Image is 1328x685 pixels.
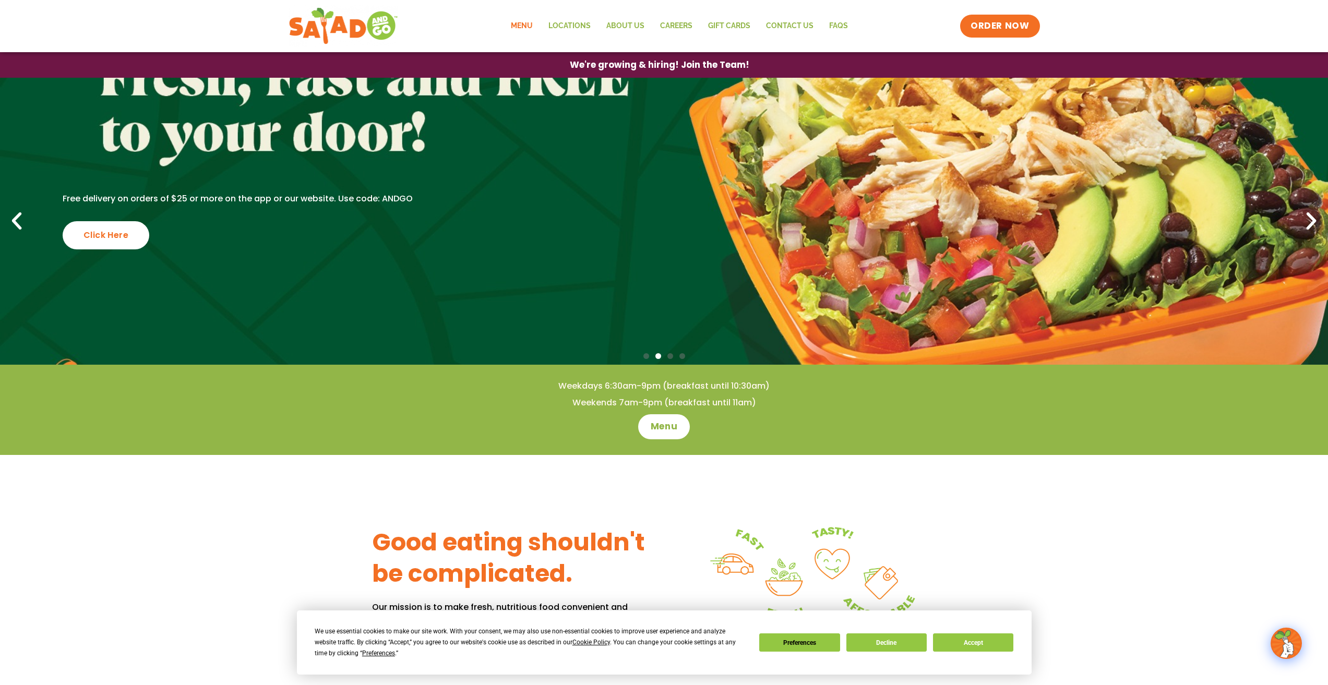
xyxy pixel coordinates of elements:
[971,20,1029,32] span: ORDER NOW
[289,5,399,47] img: new-SAG-logo-768×292
[758,14,821,38] a: Contact Us
[933,633,1013,652] button: Accept
[21,397,1307,408] h4: Weekends 7am-9pm (breakfast until 11am)
[759,633,840,652] button: Preferences
[5,210,28,233] div: Previous slide
[315,626,747,659] div: We use essential cookies to make our site work. With your consent, we may also use non-essential ...
[541,14,599,38] a: Locations
[700,14,758,38] a: GIFT CARDS
[570,61,749,69] span: We're growing & hiring! Join the Team!
[960,15,1039,38] a: ORDER NOW
[821,14,856,38] a: FAQs
[1300,210,1323,233] div: Next slide
[362,650,395,657] span: Preferences
[572,639,610,646] span: Cookie Policy
[554,53,765,77] a: We're growing & hiring! Join the Team!
[679,353,685,359] span: Go to slide 4
[63,193,413,205] p: Free delivery on orders of $25 or more on the app or our website. Use code: ANDGO
[372,527,664,590] h3: Good eating shouldn't be complicated.
[643,353,649,359] span: Go to slide 1
[667,353,673,359] span: Go to slide 3
[652,14,700,38] a: Careers
[651,420,677,433] span: Menu
[503,14,541,38] a: Menu
[599,14,652,38] a: About Us
[63,221,149,249] div: Click Here
[846,633,927,652] button: Decline
[372,600,664,628] p: Our mission is to make fresh, nutritious food convenient and affordable for ALL.
[503,14,856,38] nav: Menu
[21,380,1307,392] h4: Weekdays 6:30am-9pm (breakfast until 10:30am)
[1272,629,1301,658] img: wpChatIcon
[297,610,1032,675] div: Cookie Consent Prompt
[655,353,661,359] span: Go to slide 2
[638,414,690,439] a: Menu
